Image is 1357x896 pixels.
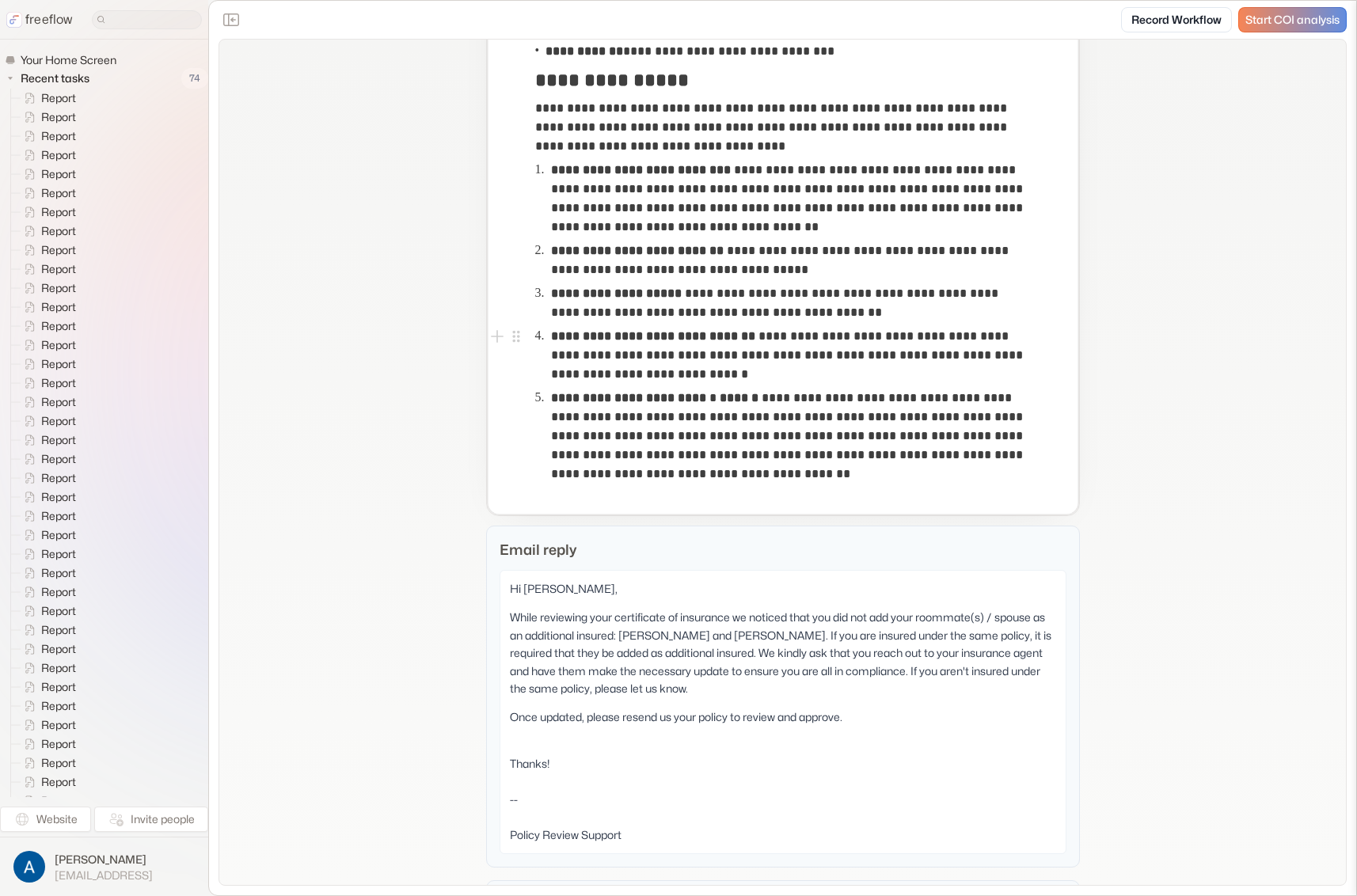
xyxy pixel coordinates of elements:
[38,337,81,353] span: Report
[11,564,82,583] a: Report
[11,583,82,602] a: Report
[11,146,82,165] a: Report
[11,754,82,773] a: Report
[38,774,81,790] span: Report
[11,412,82,431] a: Report
[11,336,82,355] a: Report
[11,165,82,184] a: Report
[11,241,82,260] a: Report
[38,375,81,391] span: Report
[38,432,81,448] span: Report
[10,847,199,887] button: [PERSON_NAME][EMAIL_ADDRESS]
[11,716,82,735] a: Report
[38,242,81,258] span: Report
[11,260,82,279] a: Report
[38,546,81,562] span: Report
[38,489,81,505] span: Report
[38,508,81,524] span: Report
[38,679,81,695] span: Report
[38,261,81,277] span: Report
[38,603,81,619] span: Report
[11,621,82,640] a: Report
[38,717,81,733] span: Report
[11,697,82,716] a: Report
[55,852,153,868] span: [PERSON_NAME]
[17,70,94,86] span: Recent tasks
[38,128,81,144] span: Report
[11,450,82,469] a: Report
[11,431,82,450] a: Report
[11,184,82,203] a: Report
[11,773,82,792] a: Report
[11,469,82,488] a: Report
[181,68,208,89] span: 74
[11,602,82,621] a: Report
[5,69,96,88] button: Recent tasks
[38,356,81,372] span: Report
[55,868,153,883] span: [EMAIL_ADDRESS]
[38,318,81,334] span: Report
[11,507,82,526] a: Report
[11,659,82,678] a: Report
[1245,13,1340,27] span: Start COI analysis
[488,327,507,346] button: Add block
[510,755,1056,844] p: Thanks! -- Policy Review Support
[94,807,208,832] button: Invite people
[38,622,81,638] span: Report
[38,90,81,106] span: Report
[38,736,81,752] span: Report
[11,355,82,374] a: Report
[38,147,81,163] span: Report
[1121,7,1232,32] a: Record Workflow
[38,204,81,220] span: Report
[510,708,1056,744] p: Once updated, please resend us your policy to review and approve.
[11,545,82,564] a: Report
[38,185,81,201] span: Report
[38,584,81,600] span: Report
[507,327,526,346] button: Open block menu
[38,698,81,714] span: Report
[11,222,82,241] a: Report
[11,108,82,127] a: Report
[38,660,81,676] span: Report
[11,678,82,697] a: Report
[38,413,81,429] span: Report
[11,526,82,545] a: Report
[38,394,81,410] span: Report
[38,109,81,125] span: Report
[13,851,45,883] img: profile
[510,609,1056,697] p: While reviewing your certificate of insurance we noticed that you did not add your roommate(s) / ...
[11,488,82,507] a: Report
[38,755,81,771] span: Report
[11,279,82,298] a: Report
[11,203,82,222] a: Report
[25,10,73,29] p: freeflow
[38,793,81,809] span: Report
[219,7,244,32] button: Close the sidebar
[11,317,82,336] a: Report
[500,539,1066,560] p: Email reply
[11,735,82,754] a: Report
[38,223,81,239] span: Report
[510,580,1056,598] p: Hi [PERSON_NAME],
[38,451,81,467] span: Report
[38,470,81,486] span: Report
[38,565,81,581] span: Report
[38,166,81,182] span: Report
[38,641,81,657] span: Report
[38,280,81,296] span: Report
[5,52,123,68] a: Your Home Screen
[1238,7,1347,32] a: Start COI analysis
[38,299,81,315] span: Report
[11,374,82,393] a: Report
[38,527,81,543] span: Report
[6,10,73,29] a: freeflow
[11,393,82,412] a: Report
[11,89,82,108] a: Report
[11,298,82,317] a: Report
[17,52,121,68] span: Your Home Screen
[11,792,82,811] a: Report
[11,640,82,659] a: Report
[11,127,82,146] a: Report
